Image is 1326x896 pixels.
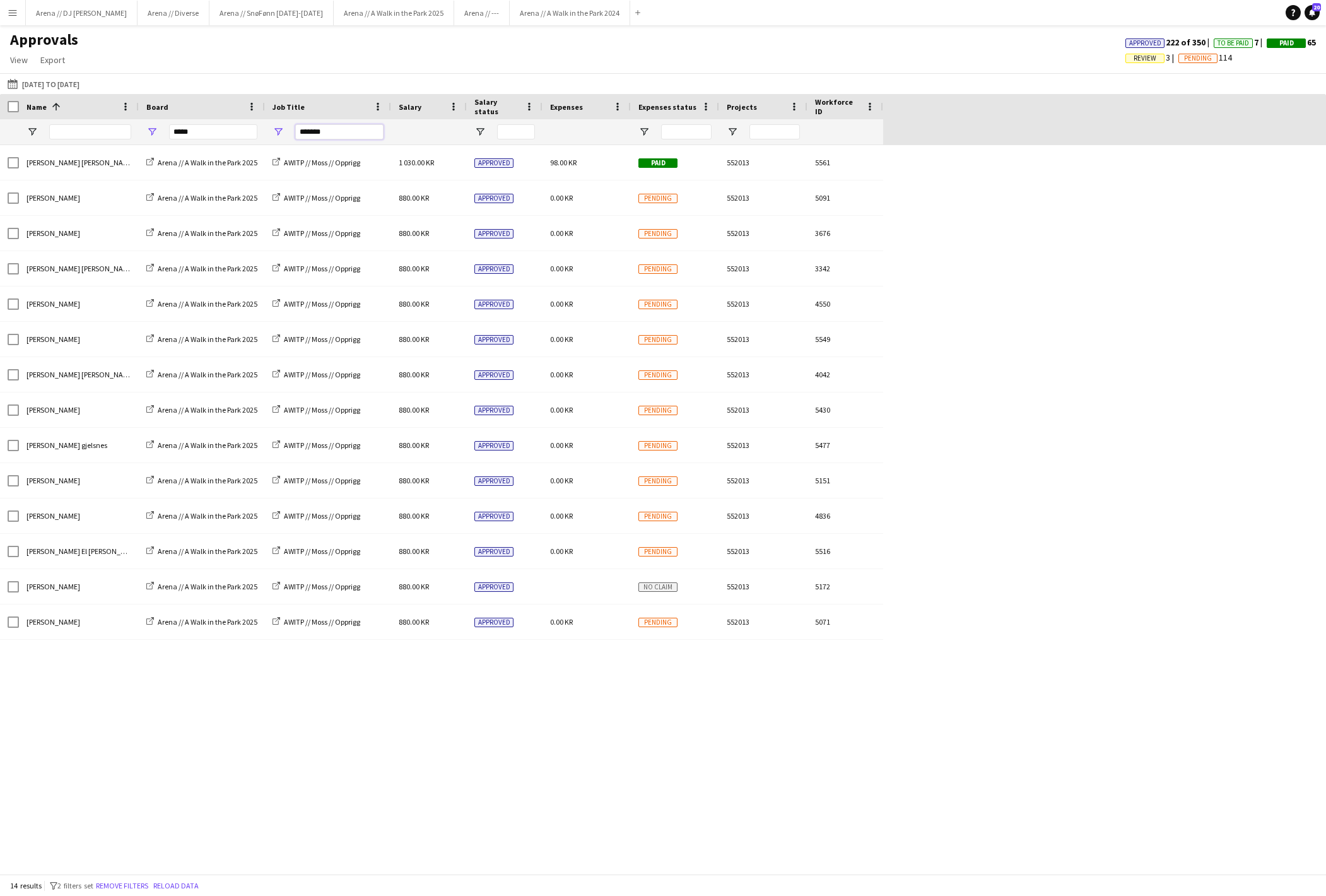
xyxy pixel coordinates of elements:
input: Name Filter Input [49,124,131,139]
span: Pending [638,547,678,557]
span: 0.00 KR [550,193,573,203]
span: 880.00 KR [399,617,429,627]
div: 552013 [719,357,807,392]
div: [PERSON_NAME] [19,216,139,251]
a: AWITP // Moss // Opprigg [273,193,360,203]
span: 880.00 KR [399,370,429,379]
span: 0.00 KR [550,546,573,556]
span: Pending [638,335,678,345]
a: AWITP // Moss // Opprigg [273,511,360,521]
span: AWITP // Moss // Opprigg [284,476,360,485]
a: Arena // A Walk in the Park 2025 [146,546,257,556]
div: [PERSON_NAME] [19,286,139,321]
div: 552013 [719,216,807,251]
button: Reload data [151,879,201,893]
div: 552013 [719,251,807,286]
span: Export [40,54,65,66]
input: Job Title Filter Input [295,124,384,139]
span: Workforce ID [815,97,860,116]
span: 0.00 KR [550,334,573,344]
button: [DATE] to [DATE] [5,76,82,91]
span: Approved [474,335,513,345]
span: AWITP // Moss // Opprigg [284,546,360,556]
div: 552013 [719,463,807,498]
div: 5091 [807,180,883,215]
span: View [10,54,28,66]
span: Review [1134,54,1156,62]
span: Board [146,102,168,112]
span: Approved [474,512,513,521]
span: Approved [474,547,513,557]
span: To Be Paid [1217,39,1249,47]
div: 552013 [719,392,807,427]
a: AWITP // Moss // Opprigg [273,228,360,238]
span: 1 030.00 KR [399,158,434,167]
button: Arena // --- [454,1,510,25]
span: Arena // A Walk in the Park 2025 [158,582,257,591]
span: 0.00 KR [550,264,573,273]
span: AWITP // Moss // Opprigg [284,511,360,521]
span: 0.00 KR [550,440,573,450]
div: [PERSON_NAME] [19,604,139,639]
span: Pending [638,264,678,274]
div: 4042 [807,357,883,392]
div: 552013 [719,286,807,321]
a: AWITP // Moss // Opprigg [273,440,360,450]
span: Arena // A Walk in the Park 2025 [158,193,257,203]
span: AWITP // Moss // Opprigg [284,193,360,203]
input: Expenses status Filter Input [661,124,712,139]
span: Arena // A Walk in the Park 2025 [158,511,257,521]
span: 880.00 KR [399,299,429,309]
span: AWITP // Moss // Opprigg [284,440,360,450]
span: Arena // A Walk in the Park 2025 [158,370,257,379]
span: Arena // A Walk in the Park 2025 [158,334,257,344]
span: 880.00 KR [399,546,429,556]
span: 0.00 KR [550,617,573,627]
a: Arena // A Walk in the Park 2025 [146,193,257,203]
a: AWITP // Moss // Opprigg [273,334,360,344]
div: 3676 [807,216,883,251]
span: Paid [638,158,678,168]
span: 880.00 KR [399,228,429,238]
a: Arena // A Walk in the Park 2025 [146,440,257,450]
span: Arena // A Walk in the Park 2025 [158,228,257,238]
span: Pending [638,476,678,486]
div: [PERSON_NAME] [19,569,139,604]
span: Arena // A Walk in the Park 2025 [158,476,257,485]
button: Open Filter Menu [474,126,486,138]
span: 880.00 KR [399,193,429,203]
div: 5172 [807,569,883,604]
span: Paid [1279,39,1294,47]
div: 552013 [719,145,807,180]
a: Arena // A Walk in the Park 2025 [146,264,257,273]
div: [PERSON_NAME] [19,180,139,215]
span: Expenses [550,102,583,112]
a: AWITP // Moss // Opprigg [273,158,360,167]
button: Remove filters [93,879,151,893]
span: 20 [1312,3,1321,11]
span: 880.00 KR [399,405,429,415]
div: 3342 [807,251,883,286]
button: Arena // SnøFønn [DATE]-[DATE] [209,1,334,25]
span: Pending [638,229,678,239]
span: Approved [474,229,513,239]
span: AWITP // Moss // Opprigg [284,228,360,238]
div: [PERSON_NAME] [19,392,139,427]
span: No claim [638,582,678,592]
span: Approved [474,370,513,380]
span: Approved [474,582,513,592]
span: Approved [474,618,513,627]
span: AWITP // Moss // Opprigg [284,158,360,167]
span: Pending [638,618,678,627]
span: Arena // A Walk in the Park 2025 [158,158,257,167]
div: 552013 [719,322,807,357]
input: Projects Filter Input [749,124,800,139]
input: Board Filter Input [169,124,257,139]
div: [PERSON_NAME] [19,498,139,533]
a: AWITP // Moss // Opprigg [273,370,360,379]
span: 7 [1214,37,1267,48]
span: 3 [1125,52,1178,63]
div: [PERSON_NAME] [PERSON_NAME] [19,357,139,392]
a: Arena // A Walk in the Park 2025 [146,370,257,379]
button: Open Filter Menu [638,126,650,138]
